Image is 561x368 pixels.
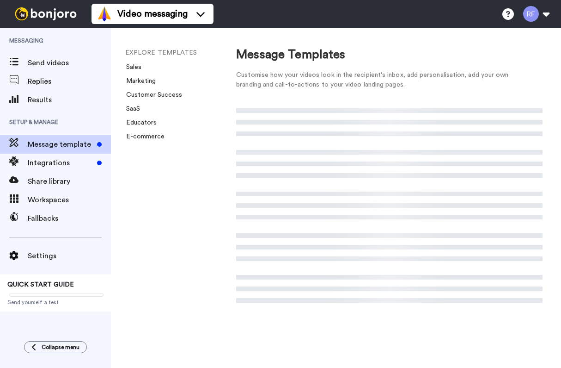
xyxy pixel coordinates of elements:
span: Share library [28,176,111,187]
li: EXPLORE TEMPLATES [125,48,250,58]
span: Workspaces [28,194,111,206]
span: Collapse menu [42,343,79,351]
span: Integrations [28,157,93,168]
button: Collapse menu [24,341,87,353]
a: Customer Success [121,92,182,98]
span: Send yourself a test [7,299,104,306]
span: Replies [28,76,111,87]
span: Results [28,94,111,106]
span: QUICK START GUIDE [7,281,74,288]
a: E-commerce [121,133,165,140]
span: Send videos [28,57,111,69]
a: SaaS [121,106,140,112]
div: Message Templates [236,46,543,63]
span: Message template [28,139,93,150]
img: bj-logo-header-white.svg [11,7,80,20]
a: Marketing [121,78,156,84]
img: vm-color.svg [97,6,112,21]
a: Sales [121,64,141,70]
span: Settings [28,250,111,262]
span: Fallbacks [28,213,111,224]
span: Video messaging [117,7,188,20]
div: Customise how your videos look in the recipient's inbox, add personalisation, add your own brandi... [236,70,523,90]
a: Educators [121,119,157,126]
